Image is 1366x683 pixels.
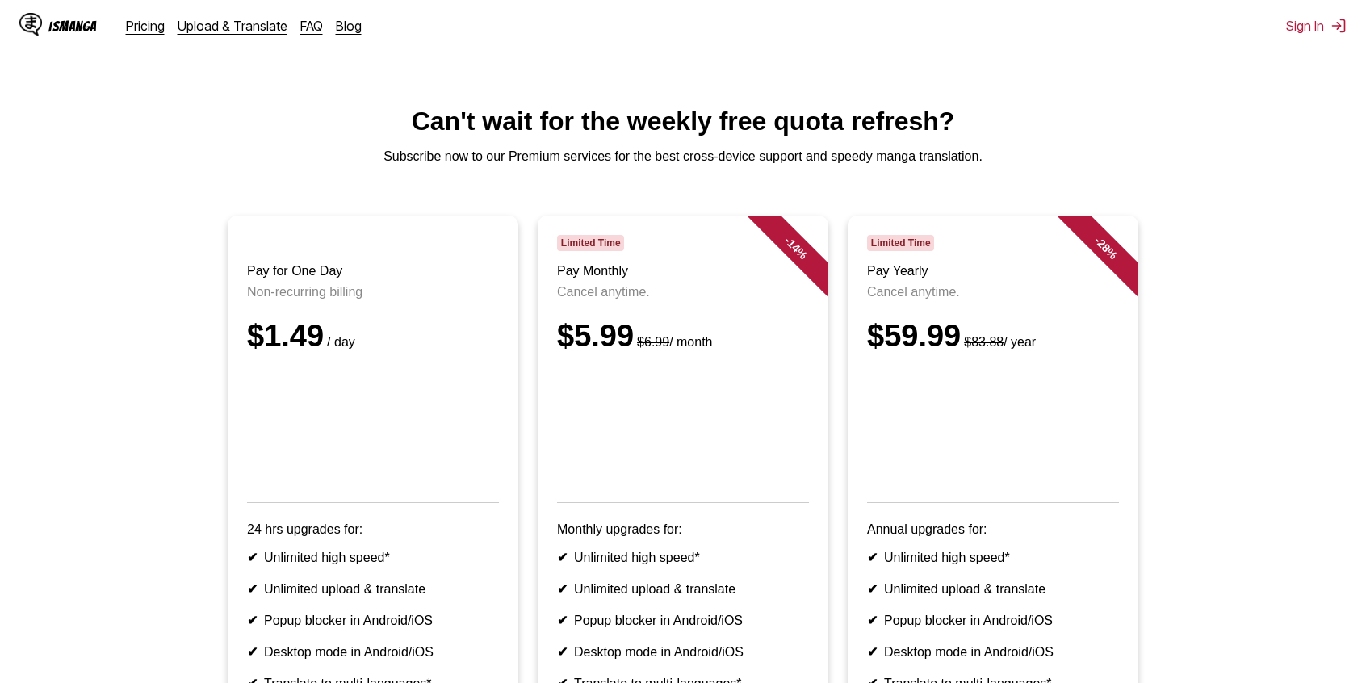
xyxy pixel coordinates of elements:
[964,335,1004,349] s: $83.88
[178,18,287,34] a: Upload & Translate
[557,285,809,300] p: Cancel anytime.
[557,613,809,628] li: Popup blocker in Android/iOS
[557,550,809,565] li: Unlimited high speed*
[247,614,258,627] b: ✔
[867,319,1119,354] div: $59.99
[867,550,1119,565] li: Unlimited high speed*
[324,335,355,349] small: / day
[247,644,499,660] li: Desktop mode in Android/iOS
[247,582,258,596] b: ✔
[867,373,1119,480] iframe: PayPal
[557,582,568,596] b: ✔
[247,551,258,564] b: ✔
[247,581,499,597] li: Unlimited upload & translate
[557,319,809,354] div: $5.99
[748,199,844,296] div: - 14 %
[300,18,323,34] a: FAQ
[867,644,1119,660] li: Desktop mode in Android/iOS
[634,335,712,349] small: / month
[247,522,499,537] p: 24 hrs upgrades for:
[557,373,809,480] iframe: PayPal
[557,264,809,279] h3: Pay Monthly
[19,13,126,39] a: IsManga LogoIsManga
[13,107,1353,136] h1: Can't wait for the weekly free quota refresh?
[247,319,499,354] div: $1.49
[557,235,624,251] span: Limited Time
[247,373,499,480] iframe: PayPal
[247,285,499,300] p: Non-recurring billing
[1330,18,1347,34] img: Sign out
[867,581,1119,597] li: Unlimited upload & translate
[557,522,809,537] p: Monthly upgrades for:
[867,235,934,251] span: Limited Time
[867,645,878,659] b: ✔
[961,335,1036,349] small: / year
[247,613,499,628] li: Popup blocker in Android/iOS
[557,644,809,660] li: Desktop mode in Android/iOS
[557,551,568,564] b: ✔
[336,18,362,34] a: Blog
[867,613,1119,628] li: Popup blocker in Android/iOS
[557,581,809,597] li: Unlimited upload & translate
[13,149,1353,164] p: Subscribe now to our Premium services for the best cross-device support and speedy manga translat...
[557,645,568,659] b: ✔
[1058,199,1154,296] div: - 28 %
[247,645,258,659] b: ✔
[637,335,669,349] s: $6.99
[126,18,165,34] a: Pricing
[867,582,878,596] b: ✔
[247,264,499,279] h3: Pay for One Day
[867,551,878,564] b: ✔
[557,614,568,627] b: ✔
[867,522,1119,537] p: Annual upgrades for:
[48,19,97,34] div: IsManga
[1286,18,1347,34] button: Sign In
[19,13,42,36] img: IsManga Logo
[867,614,878,627] b: ✔
[867,264,1119,279] h3: Pay Yearly
[247,550,499,565] li: Unlimited high speed*
[867,285,1119,300] p: Cancel anytime.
